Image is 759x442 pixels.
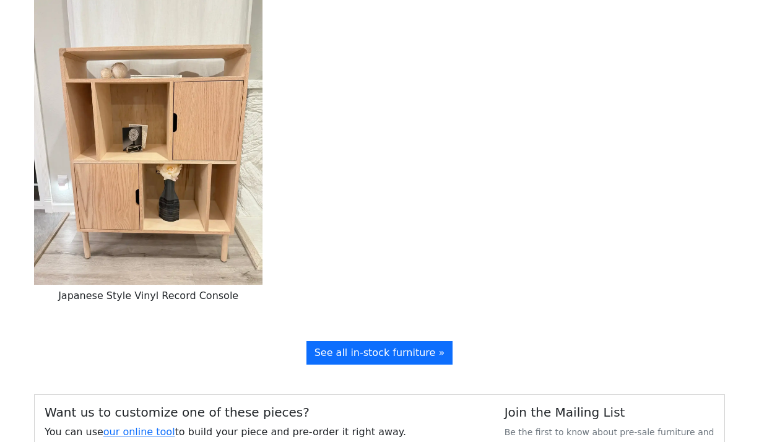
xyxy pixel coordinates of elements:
h5: Want us to customize one of these pieces? [45,405,485,420]
p: You can use to build your piece and pre-order it right away. [45,425,485,440]
a: our online tool [103,426,175,438]
h5: Join the Mailing List [505,405,714,420]
a: See all in-stock furniture » [306,341,453,365]
span: See all in-stock furniture » [314,347,445,358]
a: Japanese Style Vinyl Record Console [34,135,262,147]
h6: Japanese Style Vinyl Record Console [34,285,262,306]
